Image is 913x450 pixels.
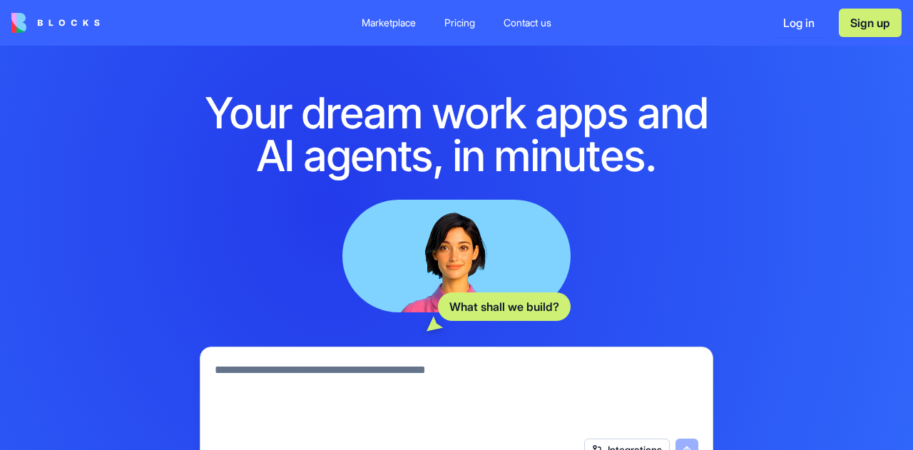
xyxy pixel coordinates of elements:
[362,16,416,30] div: Marketplace
[770,9,827,37] button: Log in
[839,9,902,37] button: Sign up
[504,16,551,30] div: Contact us
[492,10,563,36] a: Contact us
[350,10,427,36] a: Marketplace
[183,91,730,177] h1: Your dream work apps and AI agents, in minutes.
[438,292,571,321] div: What shall we build?
[11,13,100,33] img: logo
[444,16,475,30] div: Pricing
[433,10,486,36] a: Pricing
